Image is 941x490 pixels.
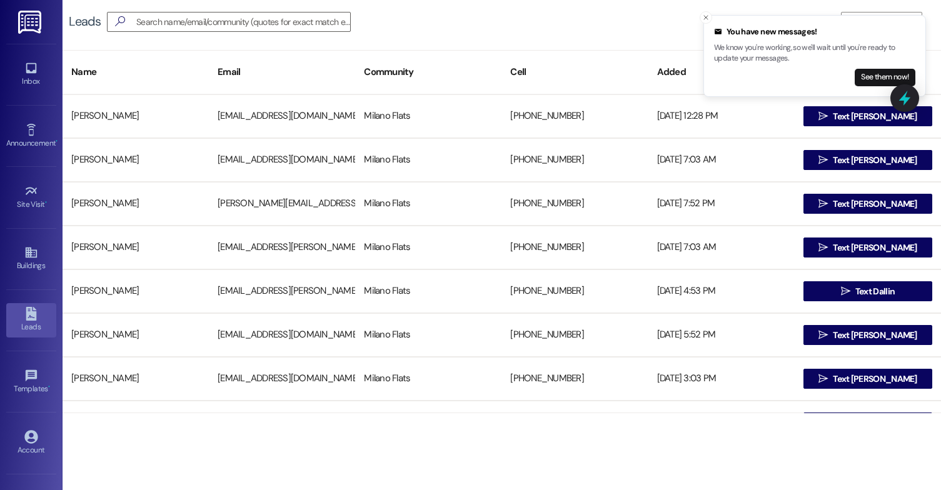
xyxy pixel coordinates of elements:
span: Text [PERSON_NAME] [833,197,917,211]
div: [DATE] 4:53 PM [648,279,795,304]
div: [PERSON_NAME] [63,366,209,391]
span: Text [PERSON_NAME] [833,110,917,123]
div: [PHONE_NUMBER] [501,410,648,435]
div: [DATE] 1:53 PM [648,410,795,435]
div: Email [209,57,355,87]
span: • [45,198,47,207]
div: Milano Flats [355,147,501,172]
input: Search name/email/community (quotes for exact match e.g. "John Smith") [136,13,350,31]
button: Text [PERSON_NAME] [803,150,932,170]
div: [EMAIL_ADDRESS][DOMAIN_NAME] [209,410,355,435]
div: Milano Flats [355,104,501,129]
div: [DATE] 7:03 AM [648,235,795,260]
img: ResiDesk Logo [18,11,44,34]
div: [EMAIL_ADDRESS][PERSON_NAME][DOMAIN_NAME] [209,235,355,260]
i:  [818,330,828,340]
i:  [818,111,828,121]
button: Text [PERSON_NAME] [803,237,932,257]
span: Text [PERSON_NAME] [833,154,917,167]
div: [PERSON_NAME] [63,104,209,129]
div: Milano Flats [355,235,501,260]
i:  [818,199,828,209]
div: Cell [501,57,648,87]
div: [EMAIL_ADDRESS][DOMAIN_NAME] [209,147,355,172]
button: Text [PERSON_NAME] [803,369,932,389]
div: [DATE] 3:03 PM [648,366,795,391]
div: Name [63,57,209,87]
div: [PHONE_NUMBER] [501,366,648,391]
div: [PERSON_NAME][EMAIL_ADDRESS][DOMAIN_NAME] [209,191,355,216]
div: Leads [69,15,101,28]
div: Milano Flats [355,366,501,391]
div: [PHONE_NUMBER] [501,191,648,216]
i:  [818,155,828,165]
div: [PHONE_NUMBER] [501,235,648,260]
i:  [110,15,130,28]
div: [PHONE_NUMBER] [501,147,648,172]
a: Account [6,426,56,460]
div: [PERSON_NAME] [63,322,209,347]
p: We know you're working, so we'll wait until you're ready to update your messages. [714,42,915,64]
div: Milano Flats [355,279,501,304]
i:  [841,286,850,296]
div: [EMAIL_ADDRESS][DOMAIN_NAME] [209,366,355,391]
button: See them now! [855,69,915,86]
div: [PERSON_NAME] [63,279,209,304]
i:  [818,374,828,384]
div: Community [355,57,501,87]
div: [EMAIL_ADDRESS][PERSON_NAME][PERSON_NAME][DOMAIN_NAME] [209,279,355,304]
div: [PERSON_NAME] [63,235,209,260]
div: Milano Flats [355,322,501,347]
div: [DATE] 5:52 PM [648,322,795,347]
div: Added [648,57,795,87]
div: [EMAIL_ADDRESS][DOMAIN_NAME] [209,322,355,347]
div: Milano Flats [355,191,501,216]
a: Leads [6,303,56,337]
div: [PHONE_NUMBER] [501,104,648,129]
span: Text Dallin [855,285,895,298]
a: Inbox [6,57,56,91]
span: Text [PERSON_NAME] [833,241,917,254]
div: [PERSON_NAME] [63,191,209,216]
div: [PHONE_NUMBER] [501,322,648,347]
div: [PHONE_NUMBER] [501,279,648,304]
div: You have new messages! [714,26,915,38]
button: Text Jayce [803,412,932,432]
div: [PERSON_NAME] [63,410,209,435]
div: [DATE] 7:52 PM [648,191,795,216]
button: Text [PERSON_NAME] [803,325,932,345]
button: Text [PERSON_NAME] [803,106,932,126]
a: Site Visit • [6,181,56,214]
button: Close toast [700,11,712,24]
span: Text [PERSON_NAME] [833,329,917,342]
div: Milano Flats [355,410,501,435]
span: • [56,137,58,146]
i:  [818,242,828,252]
a: Buildings [6,242,56,276]
div: [PERSON_NAME] [63,147,209,172]
span: Text [PERSON_NAME] [833,372,917,386]
div: [EMAIL_ADDRESS][DOMAIN_NAME] [209,104,355,129]
button: Text [PERSON_NAME] [803,194,932,214]
a: Templates • [6,365,56,399]
div: [DATE] 7:03 AM [648,147,795,172]
div: [DATE] 12:28 PM [648,104,795,129]
span: • [48,382,50,391]
button: Text Dallin [803,281,932,301]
